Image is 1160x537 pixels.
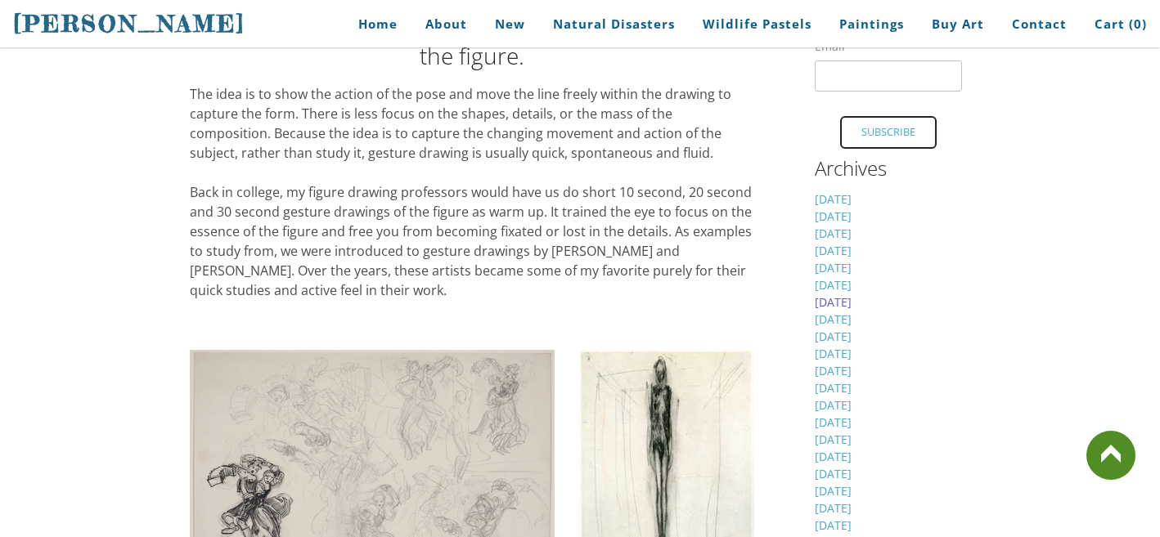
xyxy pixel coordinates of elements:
[690,6,824,43] a: Wildlife Pastels
[815,397,852,413] a: [DATE]
[13,8,245,39] a: [PERSON_NAME]
[815,311,852,327] a: [DATE]
[483,6,537,43] a: New
[815,517,852,533] a: [DATE]
[815,226,852,241] a: [DATE]
[541,6,687,43] a: Natural Disasters
[815,483,852,499] a: [DATE]
[815,41,852,52] label: Email
[1134,16,1142,32] span: 0
[815,380,852,396] a: [DATE]
[815,208,852,224] a: [DATE]
[815,329,852,344] a: [DATE]
[1082,6,1147,43] a: Cart (0)
[815,363,852,378] a: [DATE]
[815,243,852,258] a: [DATE]
[815,260,852,275] a: [DATE]
[190,84,754,320] div: The idea is to show the action of the pose and move the line freely within the drawing to capture...
[815,466,852,481] a: [DATE]
[334,6,410,43] a: Home
[815,191,852,207] a: [DATE]
[1000,6,1079,43] a: Contact
[827,6,916,43] a: Paintings
[413,6,479,43] a: About
[919,6,996,43] a: Buy Art
[815,414,852,430] a: [DATE]
[815,500,852,516] a: [DATE]
[815,159,962,186] h2: Archives
[815,294,852,310] a: [DATE]
[842,118,935,148] span: Subscribe
[815,277,852,293] a: [DATE]
[815,449,852,464] a: [DATE]
[13,10,245,38] span: [PERSON_NAME]
[815,346,852,361] a: [DATE]
[815,432,852,447] a: [DATE]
